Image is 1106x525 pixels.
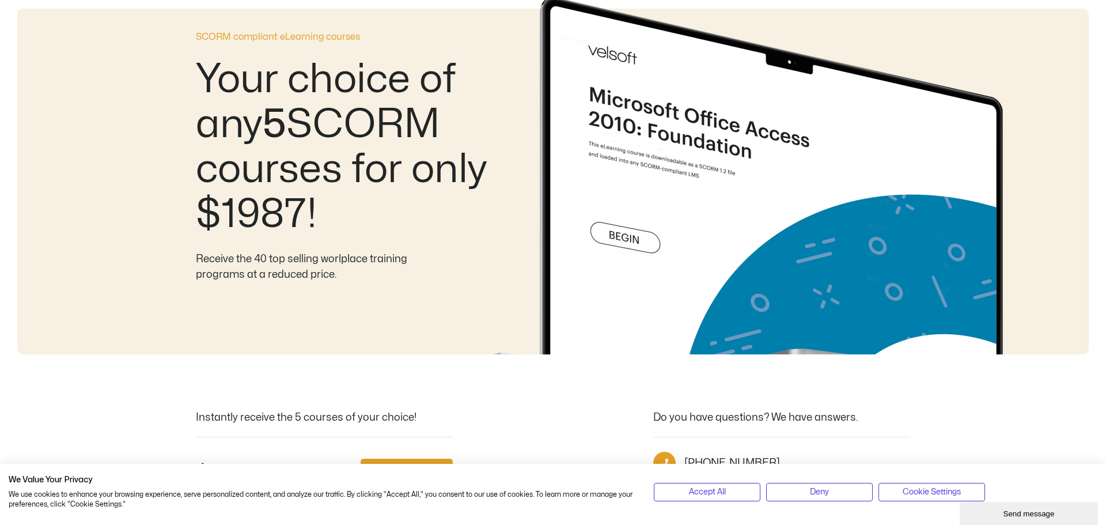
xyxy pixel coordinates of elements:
[903,486,961,498] span: Cookie Settings
[960,500,1100,525] iframe: chat widget
[654,483,760,501] button: Accept all cookies
[653,410,910,425] div: Do you have questions? We have answers.
[262,105,286,144] b: 5
[196,58,488,237] h2: Your choice of any SCORM courses for only $1987!
[9,490,637,509] p: We use cookies to enhance your browsing experience, serve personalized content, and analyze our t...
[766,483,873,501] button: Deny all cookies
[9,475,637,485] h2: We Value Your Privacy
[196,251,452,284] div: Receive the 40 top selling worlplace training programs at a reduced price.
[196,410,453,425] div: Instantly receive the 5 courses of your choice!
[810,486,829,498] span: Deny
[689,486,726,498] span: Accept All
[196,30,524,44] p: SCORM compliant eLearning courses
[878,483,985,501] button: Adjust cookie preferences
